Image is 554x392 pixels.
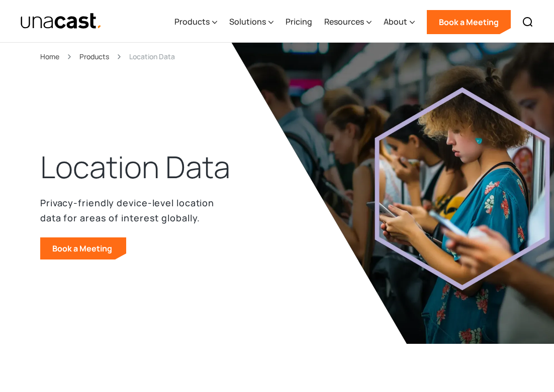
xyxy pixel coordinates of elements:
div: Products [174,16,210,28]
div: Solutions [229,16,266,28]
img: Search icon [522,16,534,28]
a: Book a Meeting [40,237,126,259]
div: Resources [324,2,372,43]
p: Privacy-friendly device-level location data for areas of interest globally. [40,195,237,225]
img: Unacast text logo [20,13,102,30]
a: home [20,13,102,30]
div: About [384,2,415,43]
div: About [384,16,407,28]
a: Pricing [286,2,312,43]
div: Resources [324,16,364,28]
div: Products [174,2,217,43]
a: Home [40,51,59,62]
div: Location Data [129,51,175,62]
a: Products [79,51,109,62]
a: Book a Meeting [427,10,511,34]
div: Solutions [229,2,273,43]
h1: Location Data [40,147,230,187]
